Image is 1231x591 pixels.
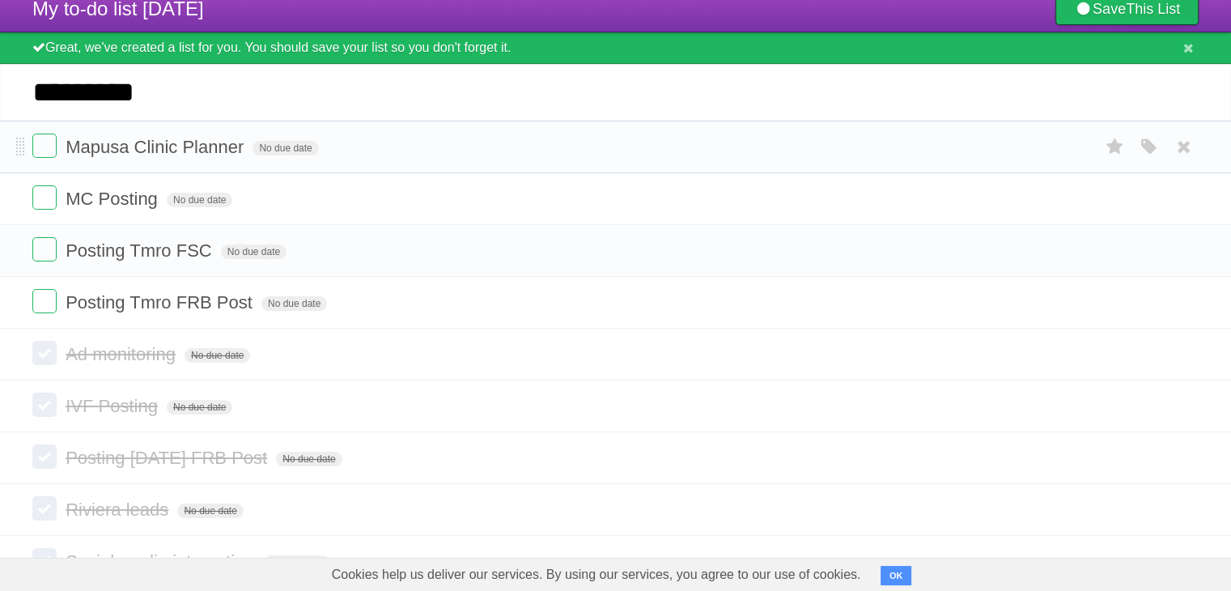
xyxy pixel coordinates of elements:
span: MC Posting [66,189,162,209]
span: No due date [221,244,287,259]
span: No due date [264,555,329,570]
span: No due date [167,193,232,207]
span: No due date [261,296,327,311]
button: OK [881,566,912,585]
label: Done [32,548,57,572]
span: No due date [167,400,232,415]
span: Cookies help us deliver our services. By using our services, you agree to our use of cookies. [316,559,877,591]
label: Done [32,496,57,521]
span: Posting Tmro FRB Post [66,292,257,313]
span: Riviera leads [66,500,172,520]
b: This List [1126,1,1180,17]
label: Star task [1100,134,1131,160]
span: Social media interaction [66,551,259,572]
label: Done [32,185,57,210]
label: Done [32,444,57,469]
span: IVF Posting [66,396,162,416]
label: Done [32,237,57,261]
span: No due date [185,348,250,363]
span: No due date [276,452,342,466]
span: No due date [177,504,243,518]
label: Done [32,393,57,417]
label: Done [32,134,57,158]
span: No due date [253,141,318,155]
span: Ad monitoring [66,344,180,364]
label: Done [32,341,57,365]
span: Posting [DATE] FRB Post [66,448,271,468]
span: Mapusa Clinic Planner [66,137,248,157]
label: Done [32,289,57,313]
span: Posting Tmro FSC [66,240,216,261]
